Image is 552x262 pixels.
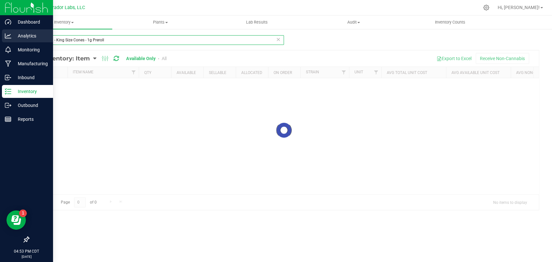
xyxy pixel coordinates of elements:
inline-svg: Monitoring [5,47,11,53]
p: Inventory [11,88,50,95]
a: Lab Results [209,16,305,29]
p: 04:53 PM CDT [3,248,50,254]
inline-svg: Reports [5,116,11,122]
p: [DATE] [3,254,50,259]
a: Inventory [16,16,112,29]
p: Monitoring [11,46,50,54]
p: Reports [11,115,50,123]
p: Analytics [11,32,50,40]
p: Outbound [11,101,50,109]
span: Lab Results [237,19,276,25]
a: Audit [305,16,402,29]
span: Audit [306,19,402,25]
inline-svg: Manufacturing [5,60,11,67]
div: Manage settings [482,5,490,11]
span: Inventory [16,19,112,25]
a: Inventory Counts [402,16,498,29]
span: Clear [276,35,281,44]
input: Search Item Name, Retail Display Name, SKU, Part Number... [28,35,284,45]
iframe: Resource center unread badge [19,209,27,217]
inline-svg: Inbound [5,74,11,81]
span: Plants [113,19,209,25]
span: Inventory Counts [426,19,474,25]
inline-svg: Inventory [5,88,11,95]
inline-svg: Analytics [5,33,11,39]
p: Inbound [11,74,50,81]
iframe: Resource center [6,210,26,230]
p: Dashboard [11,18,50,26]
span: Hi, [PERSON_NAME]! [498,5,540,10]
inline-svg: Dashboard [5,19,11,25]
a: Plants [112,16,209,29]
inline-svg: Outbound [5,102,11,109]
p: Manufacturing [11,60,50,68]
span: Curador Labs, LLC [47,5,85,10]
